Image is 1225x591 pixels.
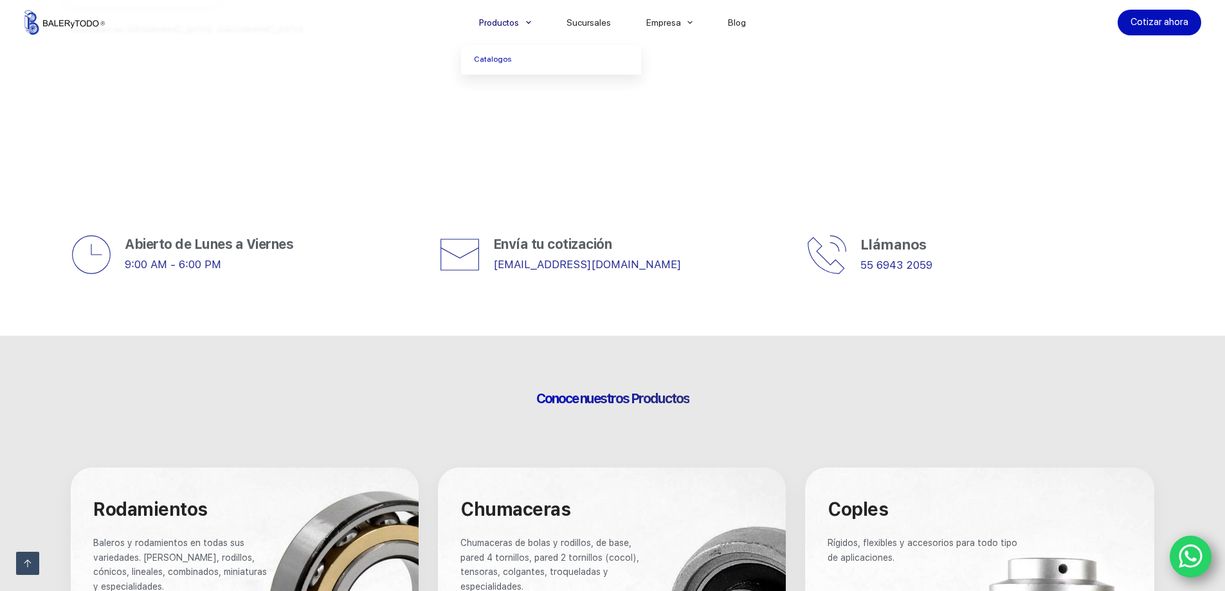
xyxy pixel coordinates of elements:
[93,538,269,591] span: Baleros y rodamientos en todas sus variedades. [PERSON_NAME], rodillos, cónicos, lineales, combin...
[860,236,927,253] span: Llámanos
[536,390,689,406] span: Conoce nuestros Productos
[461,45,641,75] a: Catalogos
[460,538,642,591] span: Chumaceras de bolas y rodillos, de base, pared 4 tornillos, pared 2 tornillos (cocol), tensoras, ...
[24,10,105,35] img: Balerytodo
[125,258,221,271] span: 9:00 AM - 6:00 PM
[460,498,570,520] span: Chumaceras
[493,258,681,271] a: [EMAIL_ADDRESS][DOMAIN_NAME]
[16,552,39,575] a: Ir arriba
[860,259,932,271] a: 55 6943 2059
[828,538,1020,562] span: Rígidos, flexibles y accesorios para todo tipo de aplicaciones.
[828,498,888,520] span: Coples
[61,35,372,46] span: y envíos a todo [GEOGRAPHIC_DATA] por la paquetería de su preferencia
[493,236,612,252] span: Envía tu cotización
[1118,10,1201,35] a: Cotizar ahora
[93,498,208,520] span: Rodamientos
[125,236,293,252] span: Abierto de Lunes a Viernes
[1170,536,1212,578] a: WhatsApp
